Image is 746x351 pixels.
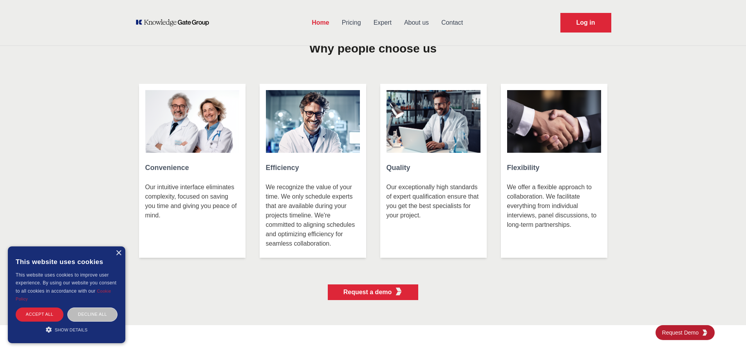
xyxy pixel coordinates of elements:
img: A man in a coat in a lab smiling [266,90,360,153]
h3: Convenience [145,159,239,176]
p: We offer a flexible approach to collaboration. We facilitate everything from individual interview... [507,183,601,251]
p: Our exceptionally high standards of expert qualification ensure that you get the best specialists... [387,183,480,251]
iframe: Chat Widget [707,313,746,351]
a: Home [305,13,335,33]
div: Decline all [67,308,117,321]
a: Expert [367,13,398,33]
div: Chat-widget [707,313,746,351]
a: Pricing [336,13,367,33]
span: This website uses cookies to improve user experience. By using our website you consent to all coo... [16,272,116,294]
a: About us [398,13,435,33]
p: Our intuitive interface eliminates complexity, focused on saving you time and giving you peace of... [145,183,239,251]
img: A man in a coat in a lab smiling, in front of a computer [387,90,480,153]
button: Request a demoKGG Fifth Element RED [328,284,419,300]
div: Close [116,250,121,256]
a: Request DemoKGG [656,325,715,340]
p: Request a demo [343,288,392,297]
img: Two people in white coats smiling [145,90,239,153]
span: Request Demo [662,329,702,337]
p: We recognize the value of your time. We only schedule experts that are available during your proj... [266,183,360,251]
a: Cookie Policy [16,289,111,301]
div: This website uses cookies [16,252,117,271]
div: Accept all [16,308,63,321]
img: KGG [702,329,708,336]
a: Request Demo [560,13,611,33]
img: KGG Fifth Element RED [395,288,403,295]
h3: Efficiency [266,159,360,176]
a: Contact [435,13,469,33]
h3: Quality [387,159,480,176]
span: Show details [55,327,88,332]
h3: Flexibility [507,159,601,176]
div: Show details [16,326,117,333]
img: Hand shake [507,90,601,153]
a: KOL Knowledge Platform: Talk to Key External Experts (KEE) [135,19,215,27]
